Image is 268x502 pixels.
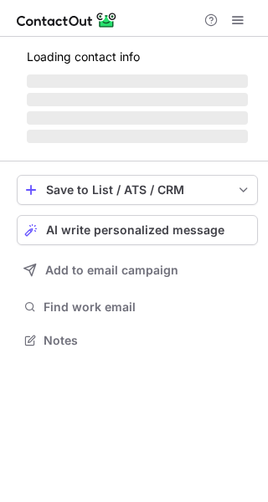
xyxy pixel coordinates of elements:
div: Save to List / ATS / CRM [46,183,229,197]
button: save-profile-one-click [17,175,258,205]
img: ContactOut v5.3.10 [17,10,117,30]
button: Add to email campaign [17,255,258,285]
button: Find work email [17,295,258,319]
button: AI write personalized message [17,215,258,245]
span: Find work email [44,300,251,315]
button: Notes [17,329,258,352]
span: ‌ [27,111,248,125]
span: AI write personalized message [46,223,224,237]
span: ‌ [27,74,248,88]
p: Loading contact info [27,50,248,64]
span: Add to email campaign [45,264,178,277]
span: ‌ [27,93,248,106]
span: Notes [44,333,251,348]
span: ‌ [27,130,248,143]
